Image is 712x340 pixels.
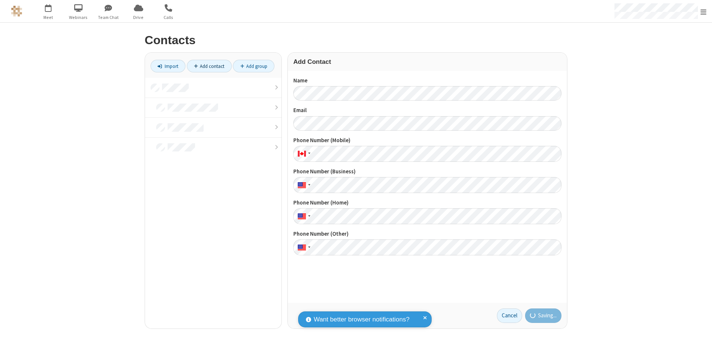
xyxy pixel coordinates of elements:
[293,230,561,238] label: Phone Number (Other)
[293,106,561,115] label: Email
[34,14,62,21] span: Meet
[293,167,561,176] label: Phone Number (Business)
[293,146,313,162] div: Canada: + 1
[145,34,567,47] h2: Contacts
[525,308,562,323] button: Saving...
[95,14,122,21] span: Team Chat
[538,311,557,320] span: Saving...
[314,315,409,324] span: Want better browser notifications?
[233,60,274,72] a: Add group
[65,14,92,21] span: Webinars
[293,177,313,193] div: United States: + 1
[293,58,561,65] h3: Add Contact
[187,60,232,72] a: Add contact
[151,60,185,72] a: Import
[293,239,313,255] div: United States: + 1
[125,14,152,21] span: Drive
[11,6,22,17] img: QA Selenium DO NOT DELETE OR CHANGE
[293,136,561,145] label: Phone Number (Mobile)
[293,208,313,224] div: United States: + 1
[497,308,522,323] a: Cancel
[293,76,561,85] label: Name
[155,14,182,21] span: Calls
[293,199,561,207] label: Phone Number (Home)
[693,321,706,335] iframe: Chat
